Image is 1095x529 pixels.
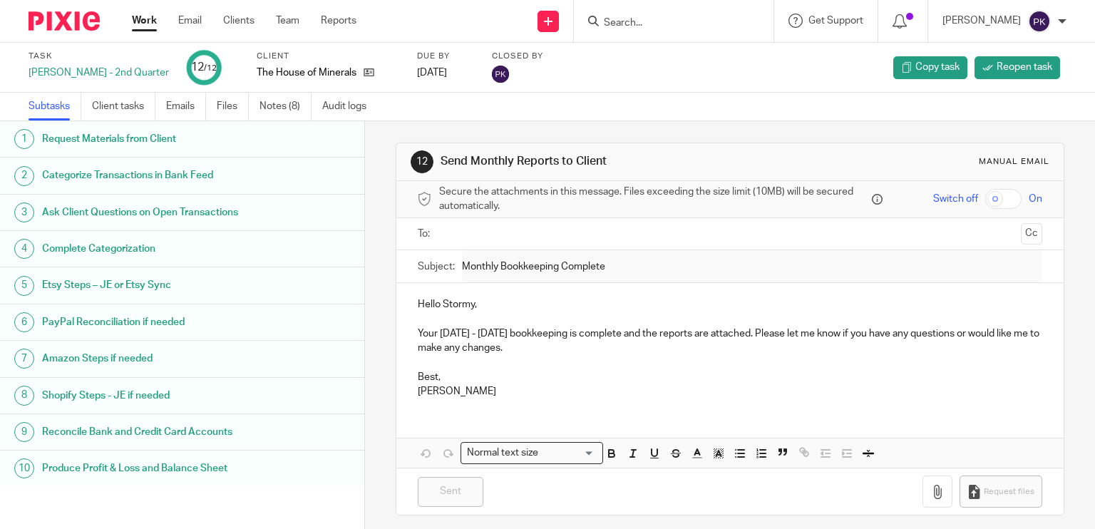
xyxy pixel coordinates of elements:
p: [PERSON_NAME] [418,384,1043,399]
a: Reopen task [975,56,1060,79]
a: Email [178,14,202,28]
a: Client tasks [92,93,155,120]
div: 10 [14,458,34,478]
div: 1 [14,129,34,149]
div: 8 [14,386,34,406]
img: svg%3E [1028,10,1051,33]
button: Request files [960,476,1042,508]
div: 7 [14,349,34,369]
a: Team [276,14,299,28]
i: Open client page [364,67,374,78]
label: Subject: [418,260,455,274]
h1: Ask Client Questions on Open Transactions [42,202,247,223]
h1: Request Materials from Client [42,128,247,150]
p: [PERSON_NAME] [942,14,1021,28]
h1: Etsy Steps – JE or Etsy Sync [42,274,247,296]
a: Reports [321,14,356,28]
div: Search for option [461,442,603,464]
h1: PayPal Reconciliation if needed [42,312,247,333]
h1: Reconcile Bank and Credit Card Accounts [42,421,247,443]
div: [DATE] [417,66,474,80]
a: Files [217,93,249,120]
button: Cc [1021,223,1042,245]
div: 4 [14,239,34,259]
div: 5 [14,276,34,296]
label: Due by [417,51,474,62]
small: /12 [204,64,217,72]
input: Search for option [543,446,595,461]
div: 6 [14,312,34,332]
a: Clients [223,14,255,28]
label: To: [418,227,433,241]
label: Task [29,51,169,62]
h1: Categorize Transactions in Bank Feed [42,165,247,186]
img: Pixie [29,11,100,31]
p: Best, [418,370,1043,384]
a: Emails [166,93,206,120]
a: Audit logs [322,93,377,120]
h1: Amazon Steps if needed [42,348,247,369]
span: On [1029,192,1042,206]
p: Your [DATE] - [DATE] bookkeeping is complete and the reports are attached. Please let me know if ... [418,327,1043,356]
div: [PERSON_NAME] - 2nd Quarter [29,66,169,80]
span: Get Support [808,16,863,26]
div: Manual email [979,156,1049,168]
label: Client [257,51,399,62]
p: Hello Stormy, [418,297,1043,312]
h1: Shopify Steps - JE if needed [42,385,247,406]
a: Subtasks [29,93,81,120]
img: Phoebe Korhnak [492,66,509,83]
span: Secure the attachments in this message. Files exceeding the size limit (10MB) will be secured aut... [439,185,869,214]
i: Files are stored in Pixie and a secure link is sent to the message recipient. [872,194,883,205]
input: Sent [418,477,483,508]
span: Switch off [933,192,978,206]
span: Request files [984,486,1034,498]
div: 3 [14,202,34,222]
div: 9 [14,422,34,442]
span: Normal text size [464,446,542,461]
span: Copy task [915,60,960,74]
div: 12 [411,150,433,173]
a: Copy task [893,56,967,79]
span: Reopen task [997,60,1052,74]
h1: Complete Categorization [42,238,247,260]
input: Search [602,17,731,30]
a: Notes (8) [259,93,312,120]
h1: Produce Profit & Loss and Balance Sheet [42,458,247,479]
label: Closed by [492,51,543,62]
a: Work [132,14,157,28]
div: 2 [14,166,34,186]
p: The House of Minerals [257,66,356,80]
h1: Send Monthly Reports to Client [441,154,760,169]
div: 12 [191,59,217,76]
